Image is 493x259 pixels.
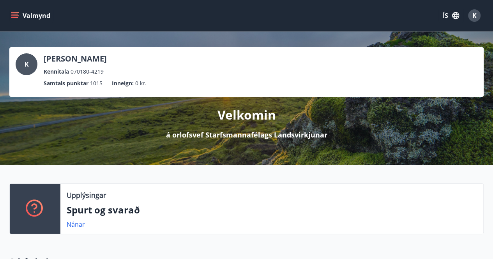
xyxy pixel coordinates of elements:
span: 1015 [90,79,102,88]
span: K [472,11,477,20]
span: 070180-4219 [71,67,104,76]
p: Kennitala [44,67,69,76]
span: 0 kr. [135,79,147,88]
p: Upplýsingar [67,190,106,200]
button: K [465,6,484,25]
p: Spurt og svarað [67,203,477,217]
p: Velkomin [217,106,276,123]
span: K [25,60,29,69]
p: [PERSON_NAME] [44,53,107,64]
button: ÍS [438,9,463,23]
p: Samtals punktar [44,79,88,88]
button: menu [9,9,53,23]
p: á orlofsvef Starfsmannafélags Landsvirkjunar [166,130,327,140]
a: Nánar [67,220,85,229]
p: Inneign : [112,79,134,88]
